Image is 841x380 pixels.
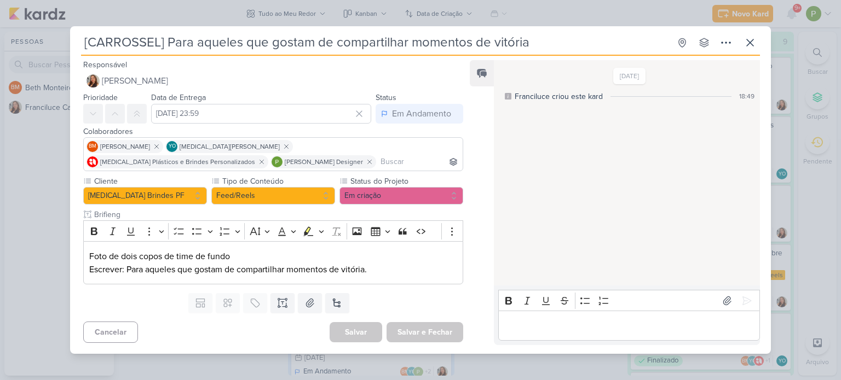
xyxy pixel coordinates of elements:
label: Tipo de Conteúdo [221,176,335,187]
label: Status [376,93,396,102]
div: Editor toolbar [498,290,760,311]
input: Texto sem título [92,209,463,220]
p: YO [169,144,176,149]
div: Yasmin Oliveira [166,141,177,152]
span: [MEDICAL_DATA][PERSON_NAME] [180,142,280,151]
button: [MEDICAL_DATA] Brindes PF [83,187,207,204]
label: Responsável [83,60,127,69]
label: Prioridade [83,93,118,102]
span: [PERSON_NAME] [102,74,168,87]
span: [PERSON_NAME] [100,142,150,151]
img: Paloma Paixão Designer [272,156,283,167]
button: Em criação [339,187,463,204]
button: [PERSON_NAME] [83,71,463,91]
button: Cancelar [83,321,138,343]
button: Em Andamento [376,104,463,124]
img: Allegra Plásticos e Brindes Personalizados [87,156,98,167]
div: Colaboradores [83,126,463,137]
label: Data de Entrega [151,93,206,102]
span: [MEDICAL_DATA] Plásticos e Brindes Personalizados [100,157,255,167]
span: [PERSON_NAME] Designer [285,157,363,167]
div: Editor editing area: main [498,311,760,341]
p: Escrever: Para aqueles que gostam de compartilhar momentos de vitória. [89,263,457,276]
div: Editor editing area: main [83,241,463,284]
label: Status do Projeto [349,176,463,187]
div: Beth Monteiro [87,141,98,152]
input: Select a date [151,104,371,124]
div: Em Andamento [392,107,451,120]
button: Feed/Reels [211,187,335,204]
div: 18:49 [739,91,754,101]
input: Kard Sem Título [81,33,670,52]
input: Buscar [378,155,460,168]
div: Editor toolbar [83,220,463,242]
label: Cliente [93,176,207,187]
p: Foto de dois copos de time de fundo [89,250,457,263]
img: Franciluce Carvalho [87,74,100,87]
div: Franciluce criou este kard [515,91,603,102]
p: BM [89,144,96,149]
